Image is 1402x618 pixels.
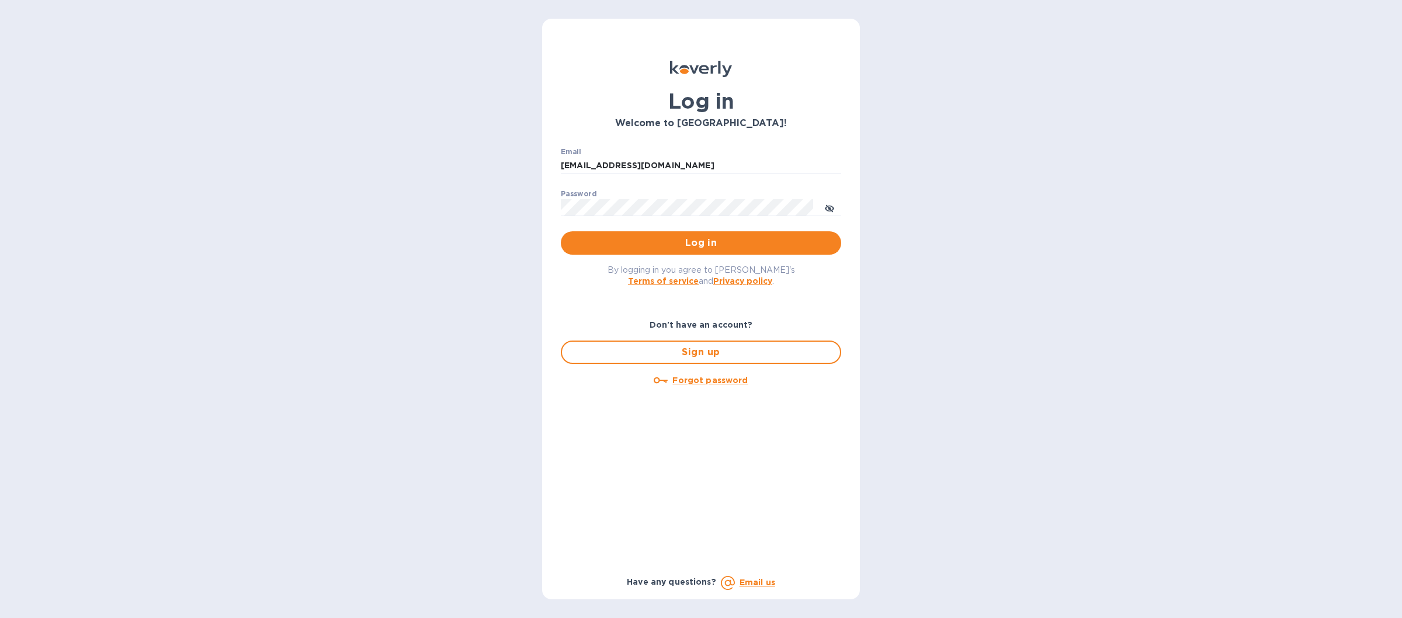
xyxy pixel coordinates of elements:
button: Log in [561,231,841,255]
a: Email us [740,578,775,587]
a: Terms of service [628,276,699,286]
a: Privacy policy [713,276,772,286]
button: Sign up [561,341,841,364]
button: toggle password visibility [818,196,841,219]
label: Password [561,190,596,197]
h1: Log in [561,89,841,113]
span: Log in [570,236,832,250]
input: Enter email address [561,157,841,175]
b: Have any questions? [627,577,716,586]
u: Forgot password [672,376,748,385]
label: Email [561,148,581,155]
img: Koverly [670,61,732,77]
span: Sign up [571,345,831,359]
b: Don't have an account? [650,320,753,329]
span: By logging in you agree to [PERSON_NAME]'s and . [608,265,795,286]
h3: Welcome to [GEOGRAPHIC_DATA]! [561,118,841,129]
